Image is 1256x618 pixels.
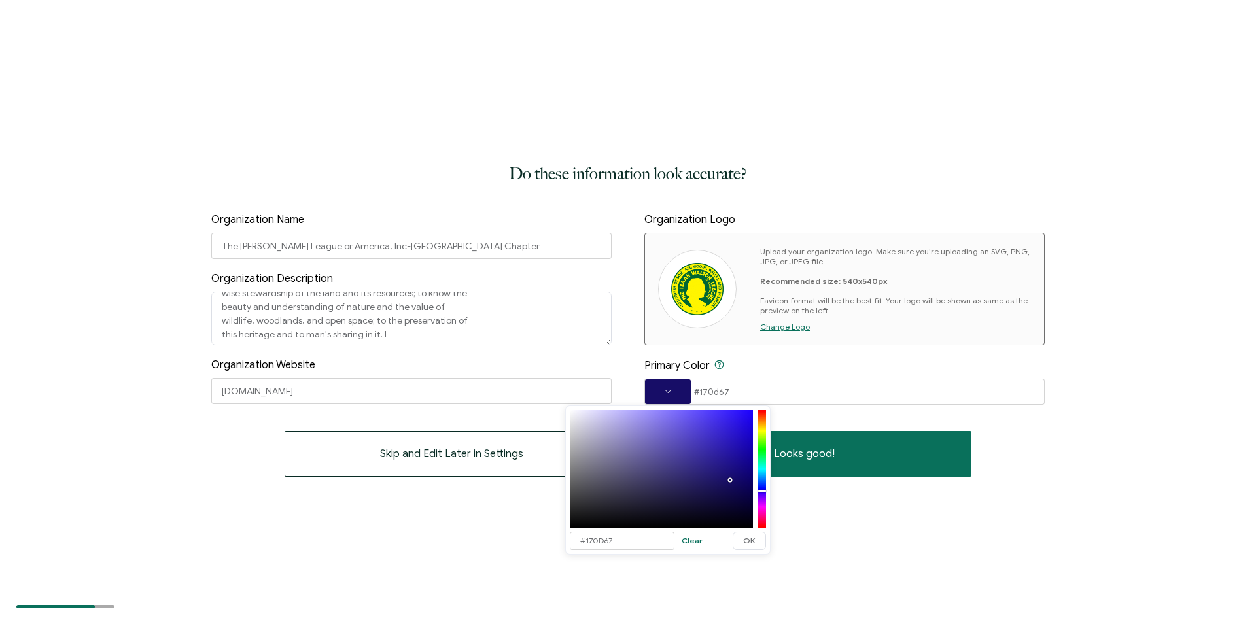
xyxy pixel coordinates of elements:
[760,276,887,286] b: Recommended size: 540x540px
[743,537,756,545] span: OK
[644,359,710,372] span: Primary Color
[638,431,971,477] button: Looks good!
[644,213,735,226] span: Organization Logo
[681,532,703,550] button: Clear
[733,532,766,550] button: OK
[211,213,304,226] span: Organization Name
[1191,555,1256,618] iframe: Chat Widget
[211,358,315,371] span: Organization Website
[285,431,618,477] button: Skip and Edit Later in Settings
[682,537,703,545] span: Clear
[774,449,835,459] span: Looks good!
[760,322,810,332] span: Change Logo
[760,247,1031,315] p: Upload your organization logo. Make sure you're uploading an SVG, PNG, JPG, or JPEG file. Favicon...
[211,272,333,285] span: Organization Description
[211,233,612,259] input: Organization name
[211,378,612,404] input: Website
[644,379,1045,405] input: HEX Code
[509,161,747,187] h1: Do these information look accurate?
[380,449,523,459] span: Skip and Edit Later in Settings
